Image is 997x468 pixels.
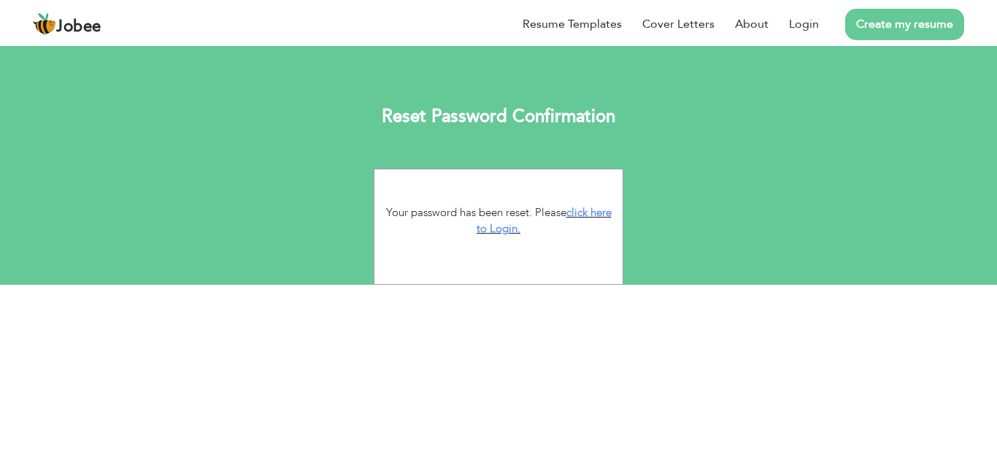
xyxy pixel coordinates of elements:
a: Login [789,15,819,33]
a: click here to Login. [477,205,612,237]
a: Jobee [33,12,101,36]
span: Jobee [56,19,101,35]
p: Your password has been reset. Please [385,204,612,237]
img: jobee.io [33,12,56,36]
a: Resume Templates [523,15,622,33]
a: Cover Letters [642,15,715,33]
a: Create my resume [845,9,964,40]
a: About [735,15,769,33]
strong: Reset Password Confirmation [382,104,615,128]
